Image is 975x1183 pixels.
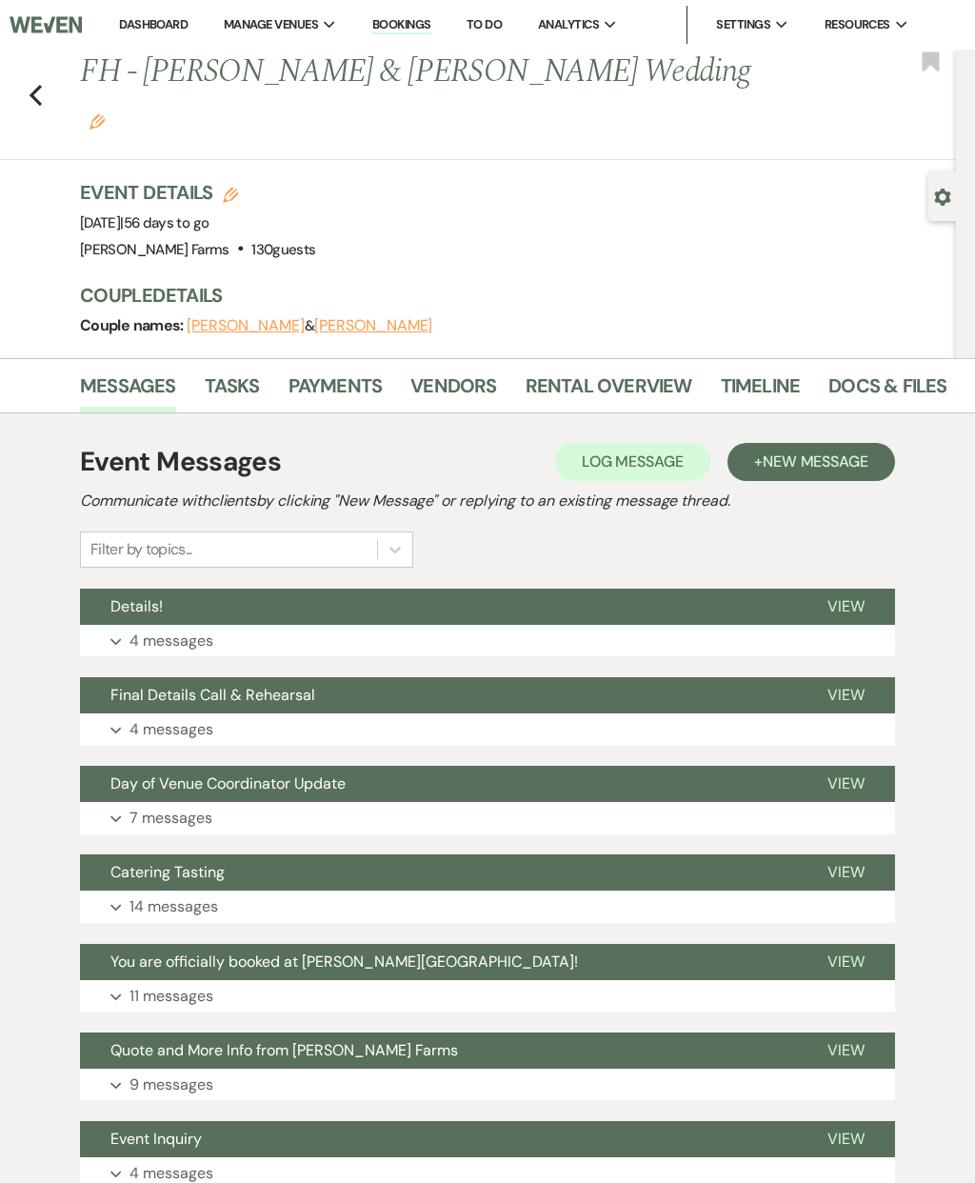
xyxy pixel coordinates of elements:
[797,677,895,713] button: View
[797,1033,895,1069] button: View
[80,1121,797,1157] button: Event Inquiry
[797,944,895,980] button: View
[129,806,212,831] p: 7 messages
[538,15,599,34] span: Analytics
[205,371,260,412] a: Tasks
[80,854,797,891] button: Catering Tasting
[119,16,188,32] a: Dashboard
[80,179,315,206] h3: Event Details
[716,15,770,34] span: Settings
[80,625,895,657] button: 4 messages
[410,371,496,412] a: Vendors
[827,773,865,793] span: View
[80,802,895,834] button: 7 messages
[827,1129,865,1149] span: View
[797,854,895,891] button: View
[110,862,225,882] span: Catering Tasting
[828,371,946,412] a: Docs & Files
[827,952,865,972] span: View
[129,629,213,653] p: 4 messages
[80,315,187,335] span: Couple names:
[797,766,895,802] button: View
[80,240,229,259] span: [PERSON_NAME] Farms
[80,213,209,232] span: [DATE]
[80,766,797,802] button: Day of Venue Coordinator Update
[80,50,773,140] h1: FH - [PERSON_NAME] & [PERSON_NAME] Wedding
[467,16,502,32] a: To Do
[80,944,797,980] button: You are officially booked at [PERSON_NAME][GEOGRAPHIC_DATA]!
[110,1129,202,1149] span: Event Inquiry
[80,490,895,512] h2: Communicate with clients by clicking "New Message" or replying to an existing message thread.
[582,451,684,471] span: Log Message
[827,862,865,882] span: View
[763,451,868,471] span: New Message
[80,589,797,625] button: Details!
[80,677,797,713] button: Final Details Call & Rehearsal
[80,442,281,482] h1: Event Messages
[129,894,218,919] p: 14 messages
[80,371,176,412] a: Messages
[80,891,895,923] button: 14 messages
[80,1033,797,1069] button: Quote and More Info from [PERSON_NAME] Farms
[526,371,692,412] a: Rental Overview
[825,15,890,34] span: Resources
[372,16,431,34] a: Bookings
[934,187,951,205] button: Open lead details
[110,952,578,972] span: You are officially booked at [PERSON_NAME][GEOGRAPHIC_DATA]!
[827,1040,865,1060] span: View
[727,443,895,481] button: +New Message
[827,596,865,616] span: View
[120,213,209,232] span: |
[797,589,895,625] button: View
[10,5,82,45] img: Weven Logo
[224,15,318,34] span: Manage Venues
[80,980,895,1013] button: 11 messages
[314,318,432,333] button: [PERSON_NAME]
[289,371,383,412] a: Payments
[187,318,305,333] button: [PERSON_NAME]
[129,717,213,742] p: 4 messages
[110,596,163,616] span: Details!
[110,685,315,705] span: Final Details Call & Rehearsal
[124,213,209,232] span: 56 days to go
[80,1069,895,1101] button: 9 messages
[827,685,865,705] span: View
[80,713,895,746] button: 4 messages
[110,773,346,793] span: Day of Venue Coordinator Update
[251,240,315,259] span: 130 guests
[129,1073,213,1097] p: 9 messages
[187,316,432,335] span: &
[90,112,105,130] button: Edit
[555,443,710,481] button: Log Message
[721,371,801,412] a: Timeline
[797,1121,895,1157] button: View
[110,1040,458,1060] span: Quote and More Info from [PERSON_NAME] Farms
[90,538,192,561] div: Filter by topics...
[80,282,937,309] h3: Couple Details
[129,984,213,1009] p: 11 messages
